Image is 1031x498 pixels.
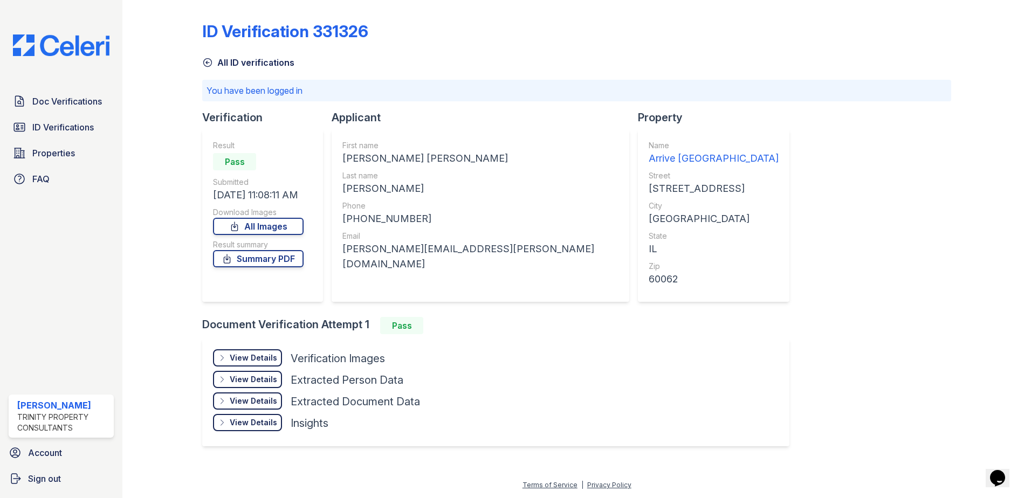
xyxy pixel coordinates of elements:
[291,416,328,431] div: Insights
[202,110,332,125] div: Verification
[4,468,118,489] a: Sign out
[291,394,420,409] div: Extracted Document Data
[213,153,256,170] div: Pass
[342,151,618,166] div: [PERSON_NAME] [PERSON_NAME]
[649,170,779,181] div: Street
[9,142,114,164] a: Properties
[649,261,779,272] div: Zip
[523,481,578,489] a: Terms of Service
[32,95,102,108] span: Doc Verifications
[213,218,304,235] a: All Images
[28,446,62,459] span: Account
[17,399,109,412] div: [PERSON_NAME]
[32,147,75,160] span: Properties
[649,140,779,151] div: Name
[213,239,304,250] div: Result summary
[213,250,304,267] a: Summary PDF
[230,352,277,363] div: View Details
[4,34,118,56] img: CE_Logo_Blue-a8612792a0a2168367f1c8372b55b34899dd931a85d93a1a3d3e32e68fde9ad4.png
[32,121,94,134] span: ID Verifications
[587,481,631,489] a: Privacy Policy
[649,231,779,241] div: State
[230,396,277,406] div: View Details
[202,22,368,41] div: ID Verification 331326
[649,200,779,211] div: City
[649,211,779,226] div: [GEOGRAPHIC_DATA]
[649,241,779,257] div: IL
[342,181,618,196] div: [PERSON_NAME]
[213,140,304,151] div: Result
[332,110,638,125] div: Applicant
[342,211,618,226] div: [PHONE_NUMBER]
[4,442,118,464] a: Account
[202,317,798,334] div: Document Verification Attempt 1
[291,372,403,388] div: Extracted Person Data
[202,56,294,69] a: All ID verifications
[581,481,583,489] div: |
[342,140,618,151] div: First name
[380,317,423,334] div: Pass
[213,188,304,203] div: [DATE] 11:08:11 AM
[649,151,779,166] div: Arrive [GEOGRAPHIC_DATA]
[342,231,618,241] div: Email
[213,207,304,218] div: Download Images
[649,181,779,196] div: [STREET_ADDRESS]
[207,84,947,97] p: You have been logged in
[32,172,50,185] span: FAQ
[342,170,618,181] div: Last name
[638,110,798,125] div: Property
[28,472,61,485] span: Sign out
[649,272,779,287] div: 60062
[9,116,114,138] a: ID Verifications
[230,374,277,385] div: View Details
[986,455,1020,487] iframe: chat widget
[17,412,109,433] div: Trinity Property Consultants
[9,91,114,112] a: Doc Verifications
[230,417,277,428] div: View Details
[342,241,618,272] div: [PERSON_NAME][EMAIL_ADDRESS][PERSON_NAME][DOMAIN_NAME]
[649,140,779,166] a: Name Arrive [GEOGRAPHIC_DATA]
[342,200,618,211] div: Phone
[291,351,385,366] div: Verification Images
[9,168,114,190] a: FAQ
[213,177,304,188] div: Submitted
